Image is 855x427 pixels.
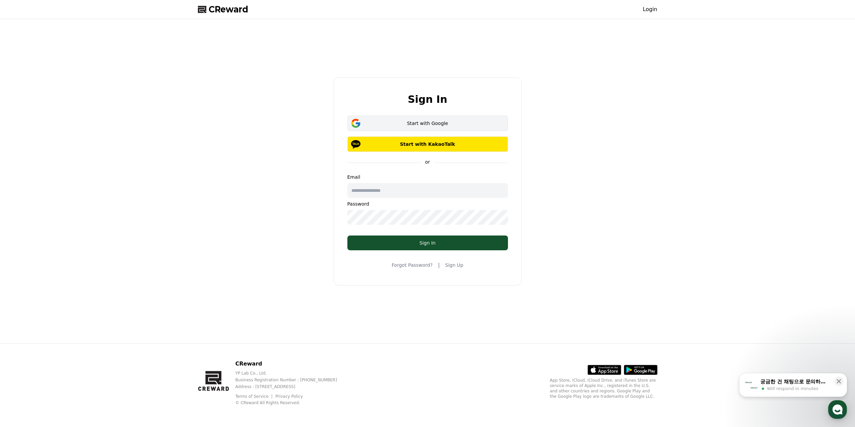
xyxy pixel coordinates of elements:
p: YP Lab Co., Ltd. [235,371,348,376]
p: © CReward All Rights Reserved. [235,400,348,405]
h2: Sign In [408,94,447,105]
a: CReward [198,4,248,15]
p: Email [347,174,508,180]
p: Start with KakaoTalk [357,141,498,147]
p: CReward [235,360,348,368]
div: Sign In [361,240,495,246]
span: Home [17,223,29,228]
a: Messages [44,213,87,230]
p: Business Registration Number : [PHONE_NUMBER] [235,377,348,383]
p: or [421,159,434,165]
a: Login [643,5,657,13]
p: Password [347,201,508,207]
div: Start with Google [357,120,498,127]
button: Sign In [347,236,508,250]
span: | [438,261,440,269]
a: Home [2,213,44,230]
a: Sign Up [445,262,463,268]
button: Start with Google [347,116,508,131]
a: Privacy Policy [275,394,303,399]
p: Address : [STREET_ADDRESS] [235,384,348,389]
button: Start with KakaoTalk [347,136,508,152]
a: Forgot Password? [392,262,433,268]
span: Settings [99,223,116,228]
span: Messages [56,223,76,229]
span: CReward [209,4,248,15]
a: Terms of Service [235,394,273,399]
p: App Store, iCloud, iCloud Drive, and iTunes Store are service marks of Apple Inc., registered in ... [550,378,657,399]
a: Settings [87,213,129,230]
